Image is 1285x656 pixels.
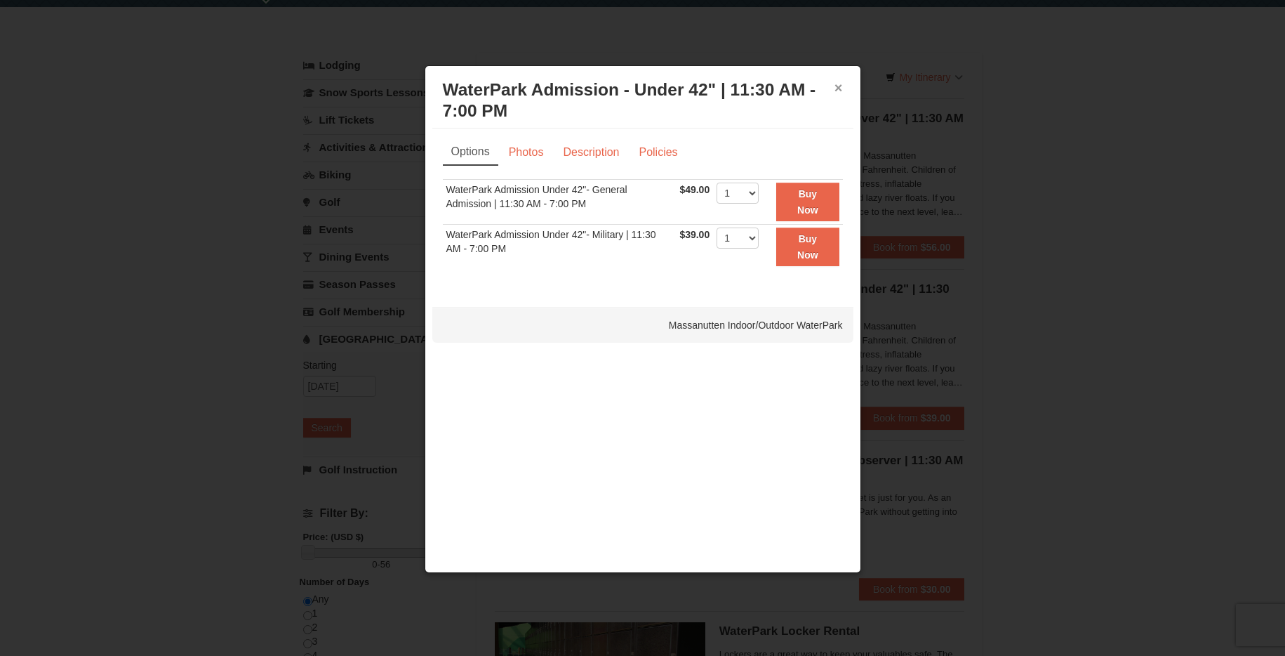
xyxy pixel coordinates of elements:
[432,308,853,343] div: Massanutten Indoor/Outdoor WaterPark
[443,79,843,122] h3: WaterPark Admission - Under 42" | 11:30 AM - 7:00 PM
[679,229,710,240] span: $39.00
[797,233,818,260] strong: Buy Now
[443,225,677,269] td: WaterPark Admission Under 42"- Military | 11:30 AM - 7:00 PM
[443,139,498,166] a: Options
[776,228,839,266] button: Buy Now
[776,183,839,221] button: Buy Now
[500,139,553,166] a: Photos
[630,139,686,166] a: Policies
[554,139,628,166] a: Description
[679,184,710,195] span: $49.00
[834,81,843,95] button: ×
[797,188,818,215] strong: Buy Now
[443,180,677,225] td: WaterPark Admission Under 42"- General Admission | 11:30 AM - 7:00 PM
